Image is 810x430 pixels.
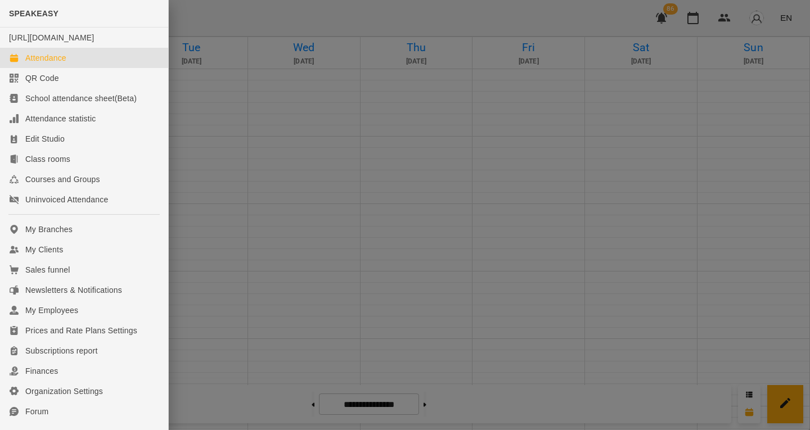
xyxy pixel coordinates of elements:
div: Prices and Rate Plans Settings [25,325,137,336]
div: My Branches [25,224,73,235]
div: School attendance sheet(Beta) [25,93,137,104]
div: Edit Studio [25,133,65,144]
a: [URL][DOMAIN_NAME] [9,33,94,42]
div: Class rooms [25,153,70,165]
div: Subscriptions report [25,345,98,356]
div: Attendance [25,52,66,64]
div: Forum [25,406,48,417]
div: Organization Settings [25,386,103,397]
div: Attendance statistic [25,113,96,124]
div: Newsletters & Notifications [25,284,122,296]
span: SPEAKEASY [9,9,58,18]
div: Finances [25,365,58,377]
div: QR Code [25,73,59,84]
div: Uninvoiced Attendance [25,194,108,205]
div: Courses and Groups [25,174,100,185]
div: Sales funnel [25,264,70,275]
div: My Clients [25,244,63,255]
div: My Employees [25,305,78,316]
